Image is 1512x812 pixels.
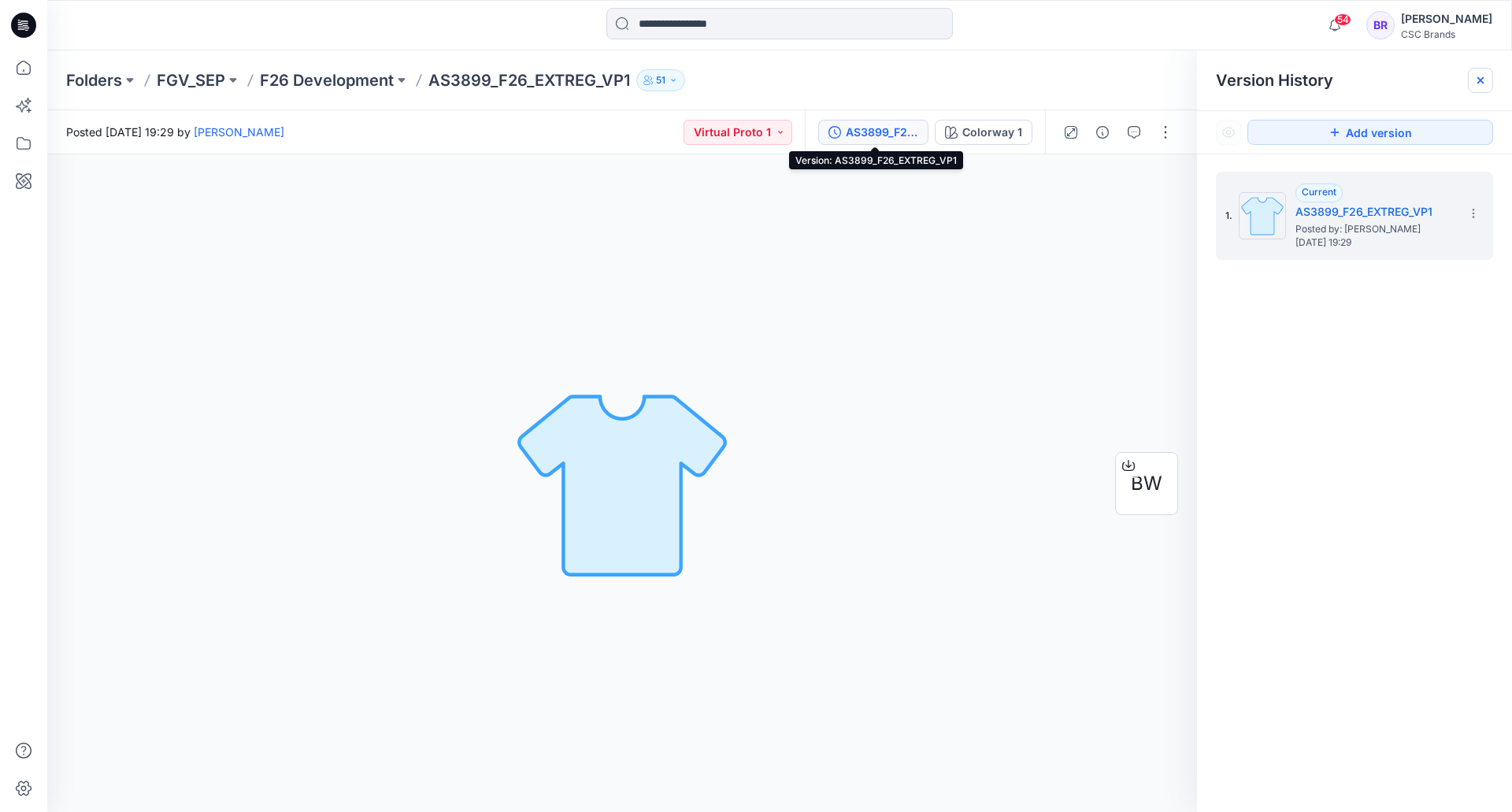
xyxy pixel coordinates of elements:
[636,69,685,91] button: 51
[66,124,284,140] span: Posted [DATE] 19:29 by
[157,69,225,91] a: FGV_SEP
[1090,120,1115,145] button: Details
[194,125,284,139] a: [PERSON_NAME]
[512,373,732,594] img: No Outline
[1334,13,1351,26] span: 54
[656,72,665,89] p: 51
[428,69,630,91] p: AS3899_F26_EXTREG_VP1
[1295,221,1453,237] span: Posted by: Bapu Ramachandra
[1216,120,1241,145] button: Show Hidden Versions
[1474,74,1487,87] button: Close
[1216,71,1333,90] span: Version History
[1247,120,1493,145] button: Add version
[818,120,928,145] button: AS3899_F26_EXTREG_VP1
[962,124,1022,141] div: Colorway 1
[846,124,918,141] div: AS3899_F26_EXTREG_VP1
[1401,9,1492,28] div: [PERSON_NAME]
[1302,186,1336,198] span: Current
[1295,202,1453,221] h5: AS3899_F26_EXTREG_VP1
[260,69,394,91] a: F26 Development
[1401,28,1492,40] div: CSC Brands
[1366,11,1395,39] div: BR
[66,69,122,91] a: Folders
[935,120,1032,145] button: Colorway 1
[1295,237,1453,248] span: [DATE] 19:29
[1239,192,1286,239] img: AS3899_F26_EXTREG_VP1
[1131,469,1162,498] span: BW
[1225,209,1232,223] span: 1.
